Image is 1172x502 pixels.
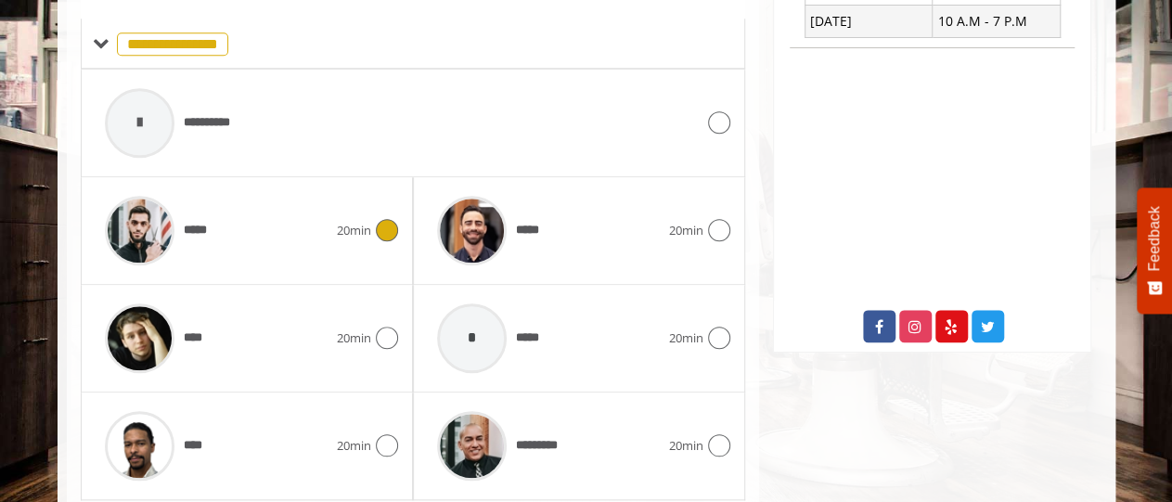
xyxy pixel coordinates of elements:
span: 20min [337,221,371,240]
span: 20min [337,328,371,348]
span: Feedback [1146,206,1163,271]
span: 20min [669,436,703,456]
span: 20min [337,436,371,456]
span: 20min [669,328,703,348]
span: 20min [669,221,703,240]
button: Feedback - Show survey [1137,187,1172,314]
td: [DATE] [805,6,933,37]
td: 10 A.M - 7 P.M [933,6,1061,37]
